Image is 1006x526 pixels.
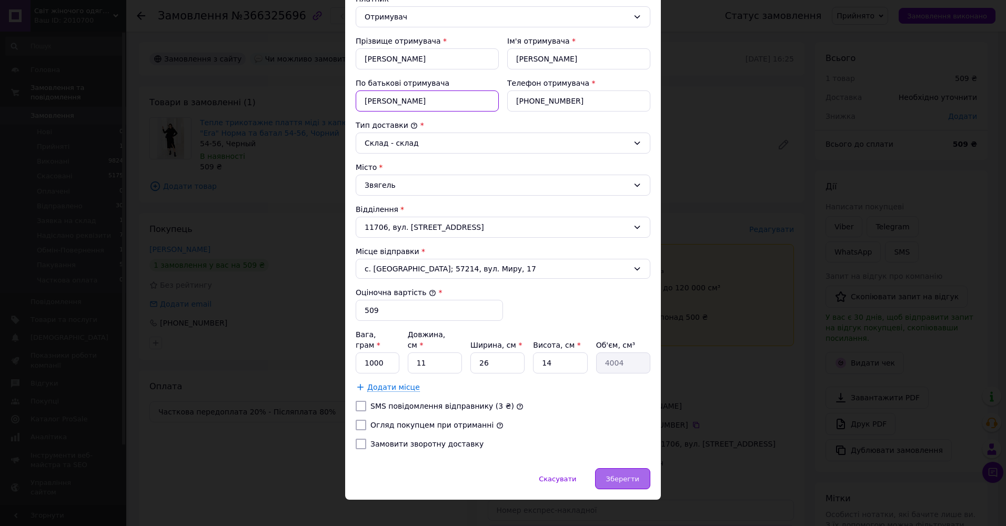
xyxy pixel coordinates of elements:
[356,79,449,87] label: По батькові отримувача
[356,162,650,173] div: Місто
[367,383,420,392] span: Додати місце
[356,246,650,257] div: Місце відправки
[533,341,580,349] label: Висота, см
[408,330,446,349] label: Довжина, см
[356,288,436,297] label: Оціночна вартість
[356,330,380,349] label: Вага, грам
[507,90,650,112] input: +380
[370,402,514,410] label: SMS повідомлення відправнику (3 ₴)
[606,475,639,483] span: Зберегти
[356,37,441,45] label: Прізвище отримувача
[356,175,650,196] div: Звягель
[370,440,484,448] label: Замовити зворотну доставку
[356,120,650,130] div: Тип доставки
[365,264,629,274] span: с. [GEOGRAPHIC_DATA]; 57214, вул. Миру, 17
[596,340,650,350] div: Об'єм, см³
[365,11,629,23] div: Отримувач
[365,137,629,149] div: Склад - склад
[356,217,650,238] div: 11706, вул. [STREET_ADDRESS]
[507,37,570,45] label: Ім'я отримувача
[507,79,589,87] label: Телефон отримувача
[539,475,576,483] span: Скасувати
[470,341,522,349] label: Ширина, см
[370,421,494,429] label: Огляд покупцем при отриманні
[356,204,650,215] div: Відділення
